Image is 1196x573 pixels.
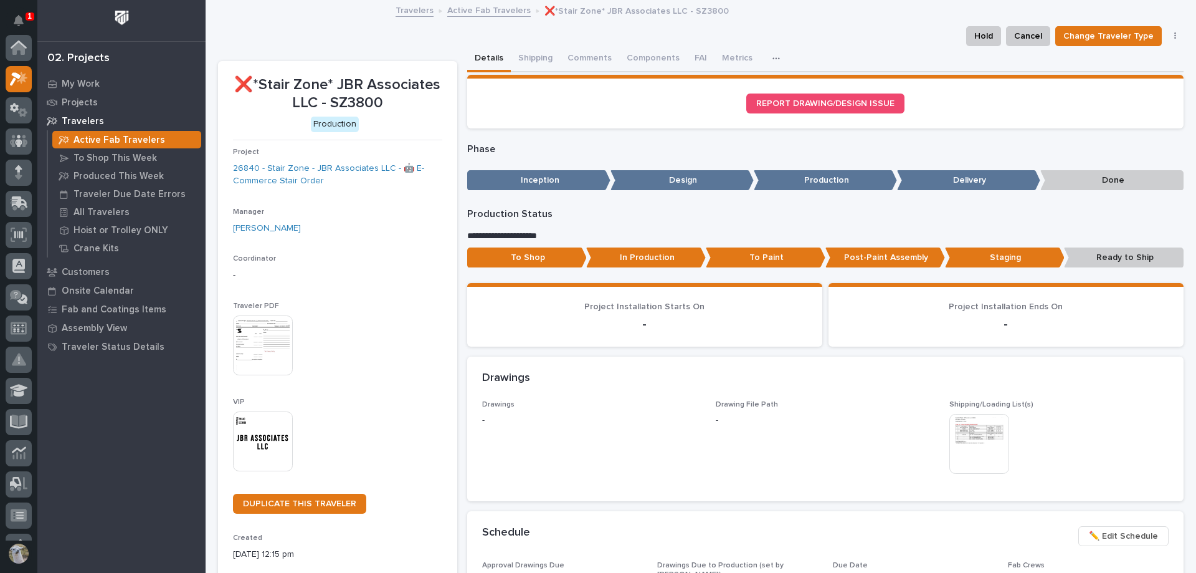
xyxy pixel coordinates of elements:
button: users-avatar [6,541,32,567]
span: Due Date [833,562,868,569]
button: Change Traveler Type [1055,26,1162,46]
span: Project [233,148,259,156]
a: Active Fab Travelers [447,2,531,17]
button: Hold [966,26,1001,46]
p: ❌*Stair Zone* JBR Associates LLC - SZ3800 [233,76,442,112]
span: VIP [233,398,245,406]
a: Hoist or Trolley ONLY [48,221,206,239]
p: - [482,317,807,332]
p: Traveler Due Date Errors [74,189,186,200]
button: Details [467,46,511,72]
button: Shipping [511,46,560,72]
p: Hoist or Trolley ONLY [74,225,168,236]
p: Ready to Ship [1064,248,1184,268]
p: Projects [62,97,98,108]
p: Delivery [897,170,1040,191]
p: ❌*Stair Zone* JBR Associates LLC - SZ3800 [544,3,729,17]
p: - [716,414,718,427]
a: Projects [37,93,206,112]
span: Hold [974,29,993,44]
a: Onsite Calendar [37,281,206,300]
p: Staging [945,248,1065,268]
button: FAI [687,46,714,72]
div: Notifications1 [16,15,32,35]
p: Active Fab Travelers [74,135,165,146]
span: Drawing File Path [716,401,778,408]
span: Project Installation Ends On [949,302,1063,311]
p: Fab and Coatings Items [62,304,166,315]
p: In Production [586,248,706,268]
span: Cancel [1014,29,1042,44]
p: Done [1040,170,1184,191]
p: - [482,414,701,427]
a: DUPLICATE THIS TRAVELER [233,494,366,514]
a: 26840 - Stair Zone - JBR Associates LLC - 🤖 E-Commerce Stair Order [233,162,442,188]
span: DUPLICATE THIS TRAVELER [243,499,356,508]
p: Crane Kits [74,243,119,254]
p: Phase [467,143,1184,155]
p: To Shop This Week [74,153,157,164]
a: Traveler Status Details [37,337,206,356]
div: 02. Projects [47,52,110,65]
span: Shipping/Loading List(s) [949,401,1033,408]
button: Cancel [1006,26,1050,46]
div: Production [311,117,359,132]
p: Traveler Status Details [62,342,164,353]
a: REPORT DRAWING/DESIGN ISSUE [746,94,904,113]
h2: Drawings [482,372,530,385]
h2: Schedule [482,526,530,540]
p: - [233,269,442,282]
a: To Shop This Week [48,149,206,166]
button: Comments [560,46,619,72]
p: Assembly View [62,323,127,334]
a: All Travelers [48,203,206,221]
p: Produced This Week [74,171,164,182]
button: Notifications [6,7,32,34]
span: Project Installation Starts On [584,302,705,311]
p: 1 [27,12,32,21]
p: Production [754,170,897,191]
button: ✏️ Edit Schedule [1078,526,1169,546]
p: Post-Paint Assembly [825,248,945,268]
span: REPORT DRAWING/DESIGN ISSUE [756,99,895,108]
button: Components [619,46,687,72]
span: Created [233,534,262,542]
p: To Paint [706,248,825,268]
a: Travelers [37,112,206,130]
a: Customers [37,262,206,281]
p: Production Status [467,208,1184,220]
span: ✏️ Edit Schedule [1089,529,1158,544]
p: To Shop [467,248,587,268]
p: Onsite Calendar [62,286,134,297]
a: My Work [37,74,206,93]
span: Traveler PDF [233,302,279,310]
span: Coordinator [233,255,276,262]
p: Inception [467,170,610,191]
a: [PERSON_NAME] [233,222,301,235]
p: [DATE] 12:15 pm [233,548,442,561]
button: Metrics [714,46,760,72]
p: - [843,317,1169,332]
p: Travelers [62,116,104,127]
p: All Travelers [74,207,130,218]
p: Customers [62,267,110,278]
a: Traveler Due Date Errors [48,185,206,203]
a: Assembly View [37,319,206,337]
a: Fab and Coatings Items [37,300,206,319]
a: Produced This Week [48,167,206,185]
p: My Work [62,79,100,90]
span: Approval Drawings Due [482,562,564,569]
a: Crane Kits [48,239,206,257]
span: Drawings [482,401,515,408]
p: Design [610,170,754,191]
span: Fab Crews [1008,562,1045,569]
span: Manager [233,208,264,216]
span: Change Traveler Type [1063,29,1154,44]
a: Active Fab Travelers [48,131,206,148]
a: Travelers [396,2,434,17]
img: Workspace Logo [110,6,133,29]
